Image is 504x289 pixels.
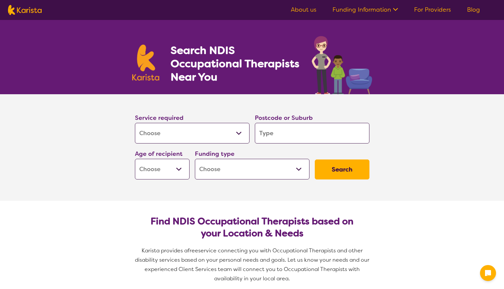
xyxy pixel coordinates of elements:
[135,114,184,122] label: Service required
[312,36,372,94] img: occupational-therapy
[315,159,369,179] button: Search
[467,6,480,14] a: Blog
[255,114,313,122] label: Postcode or Suburb
[332,6,398,14] a: Funding Information
[195,150,235,158] label: Funding type
[135,150,183,158] label: Age of recipient
[414,6,451,14] a: For Providers
[171,44,300,84] h1: Search NDIS Occupational Therapists Near You
[142,247,188,254] span: Karista provides a
[8,5,42,15] img: Karista logo
[132,45,160,81] img: Karista logo
[140,215,364,239] h2: Find NDIS Occupational Therapists based on your Location & Needs
[188,247,198,254] span: free
[291,6,316,14] a: About us
[255,123,369,144] input: Type
[135,247,371,282] span: service connecting you with Occupational Therapists and other disability services based on your p...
